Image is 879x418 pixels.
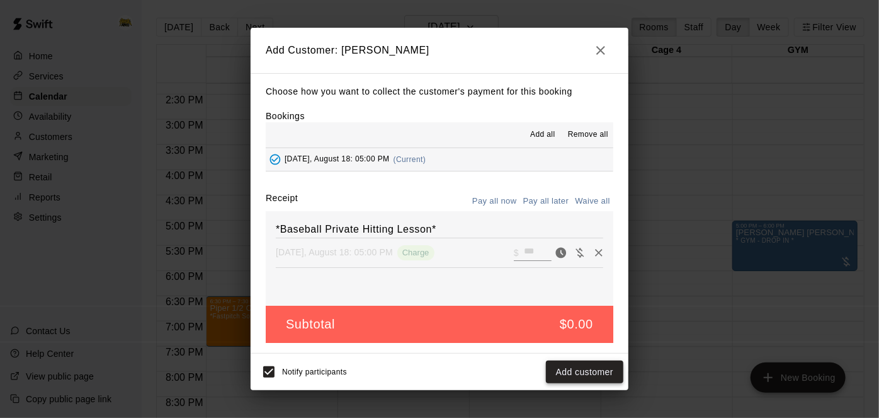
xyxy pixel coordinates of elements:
button: Pay all later [520,192,572,211]
button: Add all [523,125,563,145]
label: Bookings [266,111,305,121]
p: $ [514,247,519,259]
button: Added - Collect Payment [266,150,285,169]
p: [DATE], August 18: 05:00 PM [276,246,393,258]
button: Remove [589,243,608,262]
h6: *Baseball Private Hitting Lesson* [276,221,603,238]
button: Pay all now [469,192,520,211]
p: Choose how you want to collect the customer's payment for this booking [266,84,613,100]
button: Add customer [546,361,623,384]
span: Waive payment [570,247,589,257]
h5: $0.00 [560,316,593,333]
span: [DATE], August 18: 05:00 PM [285,155,390,164]
label: Receipt [266,192,298,211]
span: Notify participants [282,368,347,376]
h2: Add Customer: [PERSON_NAME] [251,28,628,73]
span: Remove all [568,129,608,141]
span: Add all [530,129,555,141]
button: Waive all [572,192,613,211]
button: Remove all [563,125,613,145]
button: Added - Collect Payment[DATE], August 18: 05:00 PM(Current) [266,148,613,171]
span: Pay now [552,247,570,257]
h5: Subtotal [286,316,335,333]
span: (Current) [394,155,426,164]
